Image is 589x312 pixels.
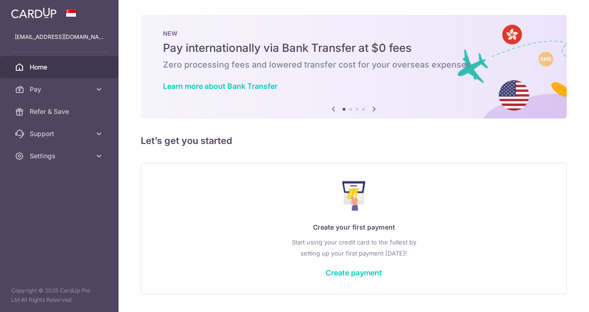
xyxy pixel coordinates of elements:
[11,7,56,19] img: CardUp
[342,181,366,211] img: Make Payment
[30,151,91,161] span: Settings
[163,81,277,91] a: Learn more about Bank Transfer
[141,15,567,119] img: Bank transfer banner
[160,222,548,233] p: Create your first payment
[30,129,91,138] span: Support
[21,6,40,15] span: Help
[30,62,91,72] span: Home
[163,41,545,56] h5: Pay internationally via Bank Transfer at $0 fees
[160,237,548,259] p: Start using your credit card to the fullest by setting up your first payment [DATE]!
[30,85,91,94] span: Pay
[30,107,91,116] span: Refer & Save
[141,133,567,148] h5: Let’s get you started
[326,268,382,277] a: Create payment
[163,30,545,37] p: NEW
[15,32,104,42] p: [EMAIL_ADDRESS][DOMAIN_NAME]
[163,59,545,70] h6: Zero processing fees and lowered transfer cost for your overseas expenses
